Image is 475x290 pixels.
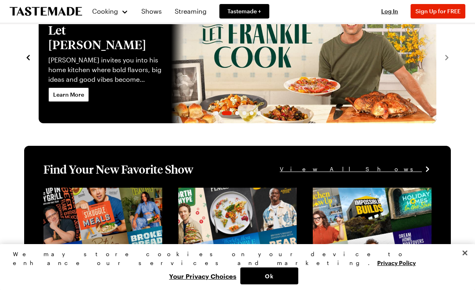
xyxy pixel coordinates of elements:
span: Go to slide 5 [250,111,254,115]
button: Log In [374,7,406,15]
button: Ok [240,267,298,284]
a: View full content for [object Object] [313,188,423,196]
p: [PERSON_NAME] invites you into his home kitchen where bold flavors, big ideas and good vibes beco... [48,55,161,84]
span: Go to slide 2 [222,111,232,115]
span: Learn More [53,91,84,99]
div: We may store cookies on your device to enhance our services and marketing. [13,250,455,267]
div: Privacy [13,250,455,284]
span: Cooking [92,7,118,15]
a: More information about your privacy, opens in a new tab [377,259,416,266]
h2: Let [PERSON_NAME] [48,23,161,52]
button: Cooking [92,2,128,21]
button: navigate to previous item [24,52,32,62]
a: View full content for [object Object] [178,188,288,196]
a: Learn More [48,87,89,102]
span: View All Shows [280,165,422,174]
span: Go to slide 6 [257,111,261,115]
span: Log In [381,8,398,14]
button: Your Privacy Choices [165,267,240,284]
button: Close [456,244,474,262]
span: Sign Up for FREE [415,8,461,14]
a: View All Shows [280,165,432,174]
a: Tastemade + [219,4,269,19]
h1: Find Your New Favorite Show [43,162,193,176]
a: To Tastemade Home Page [10,7,82,16]
span: Go to slide 1 [215,111,219,115]
button: navigate to next item [443,52,451,62]
span: Go to slide 4 [242,111,246,115]
button: Sign Up for FREE [411,4,465,19]
span: Tastemade + [227,7,261,15]
span: Go to slide 3 [235,111,239,115]
a: View full content for [object Object] [43,188,153,196]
